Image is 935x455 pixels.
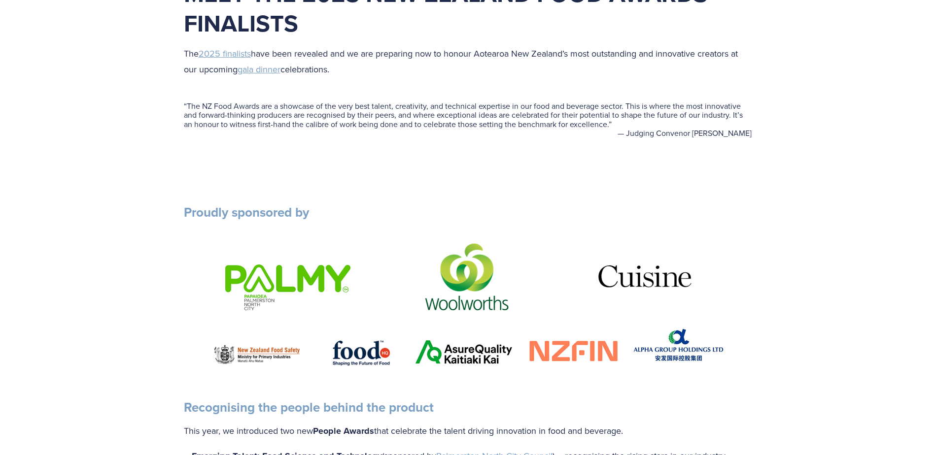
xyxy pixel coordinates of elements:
[313,424,374,437] strong: People Awards
[184,423,752,439] p: This year, we introduced two new that celebrate the talent driving innovation in food and beverage.
[184,100,187,111] span: “
[609,119,612,130] span: ”
[184,46,752,77] p: The have been revealed and we are preparing now to honour Aotearoa New Zealand’s most outstanding...
[184,101,752,129] blockquote: The NZ Food Awards are a showcase of the very best talent, creativity, and technical expertise in...
[184,203,309,222] strong: Proudly sponsored by
[184,398,434,417] strong: Recognising the people behind the product
[238,63,280,75] a: gala dinner
[199,47,251,60] a: 2025 finalists
[184,129,752,137] figcaption: — Judging Convenor [PERSON_NAME]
